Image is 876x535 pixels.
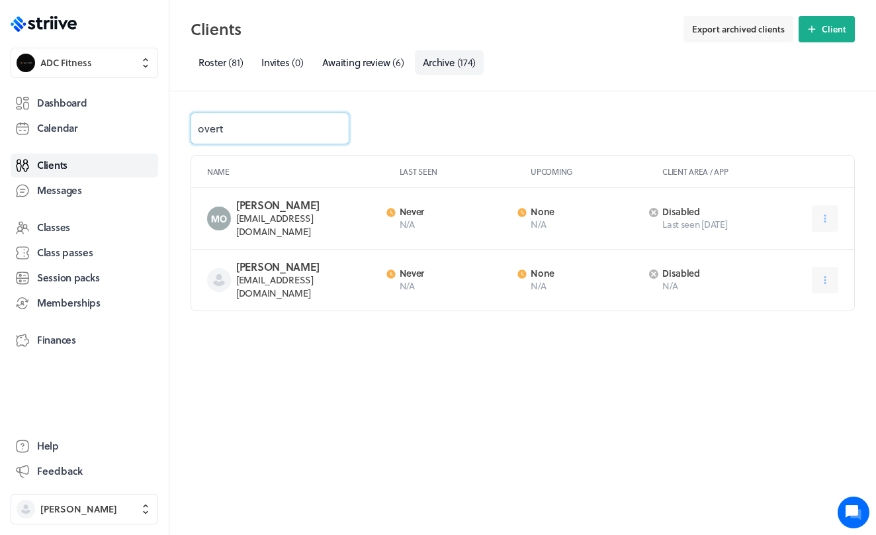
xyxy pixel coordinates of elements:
[37,439,59,453] span: Help
[228,55,243,70] span: ( 81 )
[236,260,378,273] h3: [PERSON_NAME]
[18,206,247,222] p: Find an answer quickly
[11,266,158,290] a: Session packs
[11,154,158,177] a: Clients
[37,333,76,347] span: Finances
[236,273,314,300] span: [EMAIL_ADDRESS][DOMAIN_NAME]
[415,50,484,75] a: Archive(174)
[531,267,641,279] p: None
[37,96,87,110] span: Dashboard
[662,279,773,293] span: N/A
[11,494,158,524] button: [PERSON_NAME]
[17,54,35,72] img: ADC Fitness
[531,206,641,218] p: None
[191,50,855,75] nav: Tabs
[662,166,838,177] p: Client area / App
[11,241,158,265] a: Class passes
[11,91,158,115] a: Dashboard
[400,166,526,177] p: Last seen
[822,23,846,35] span: Client
[261,55,289,70] span: Invites
[531,166,657,177] p: Upcoming
[37,296,101,310] span: Memberships
[20,88,245,130] h2: We're here to help. Ask us anything!
[400,206,510,218] p: Never
[11,179,158,203] a: Messages
[37,121,78,135] span: Calendar
[400,267,510,279] p: Never
[322,55,390,70] span: Awaiting review
[38,228,236,254] input: Search articles
[457,55,476,70] span: ( 174 )
[392,55,404,70] span: ( 6 )
[191,113,349,144] input: Name or email
[838,497,869,528] iframe: gist-messenger-bubble-iframe
[20,64,245,85] h1: Hi [PERSON_NAME]
[400,279,510,293] p: N/A
[191,50,251,75] a: Roster(81)
[37,271,99,285] span: Session packs
[207,166,394,177] p: Name
[692,23,785,35] span: Export archived clients
[400,218,510,231] p: N/A
[236,199,378,212] h3: [PERSON_NAME]
[292,55,303,70] span: ( 0 )
[11,460,158,483] button: Feedback
[423,55,455,70] span: Archive
[11,48,158,78] button: ADC FitnessADC Fitness
[683,16,793,42] button: Export archived clients
[21,154,244,181] button: New conversation
[85,162,159,173] span: New conversation
[11,434,158,458] a: Help
[37,158,67,172] span: Clients
[531,218,641,231] p: N/A
[191,16,676,42] h2: Clients
[40,503,117,516] span: [PERSON_NAME]
[253,50,311,75] a: Invites(0)
[11,117,158,140] a: Calendar
[11,216,158,240] a: Classes
[662,266,700,280] span: disabled
[662,205,700,219] span: disabled
[662,218,773,231] span: Last seen [DATE]
[37,246,93,260] span: Class passes
[37,464,83,478] span: Feedback
[236,211,314,238] span: [EMAIL_ADDRESS][DOMAIN_NAME]
[37,183,82,197] span: Messages
[314,50,412,75] a: Awaiting review(6)
[37,220,70,234] span: Classes
[40,56,92,70] span: ADC Fitness
[198,55,226,70] span: Roster
[11,291,158,315] a: Memberships
[531,279,641,293] p: N/A
[11,328,158,352] a: Finances
[207,207,231,230] img: Mark Overton
[799,16,855,42] button: Client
